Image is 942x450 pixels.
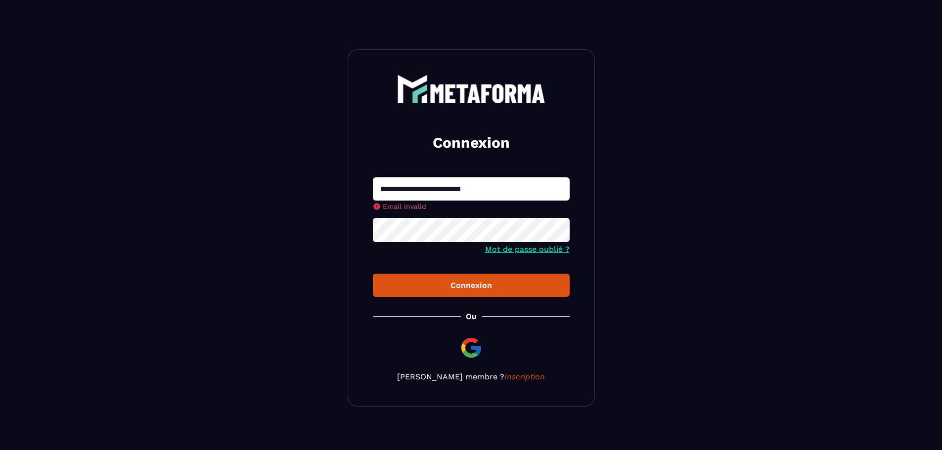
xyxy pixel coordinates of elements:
[373,372,570,381] p: [PERSON_NAME] membre ?
[485,245,570,254] a: Mot de passe oublié ?
[373,274,570,297] button: Connexion
[373,75,570,103] a: logo
[504,372,545,381] a: Inscription
[381,281,562,290] div: Connexion
[383,203,426,210] span: Email invalid
[466,312,477,321] p: Ou
[397,75,545,103] img: logo
[459,336,483,360] img: google
[385,133,558,153] h2: Connexion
